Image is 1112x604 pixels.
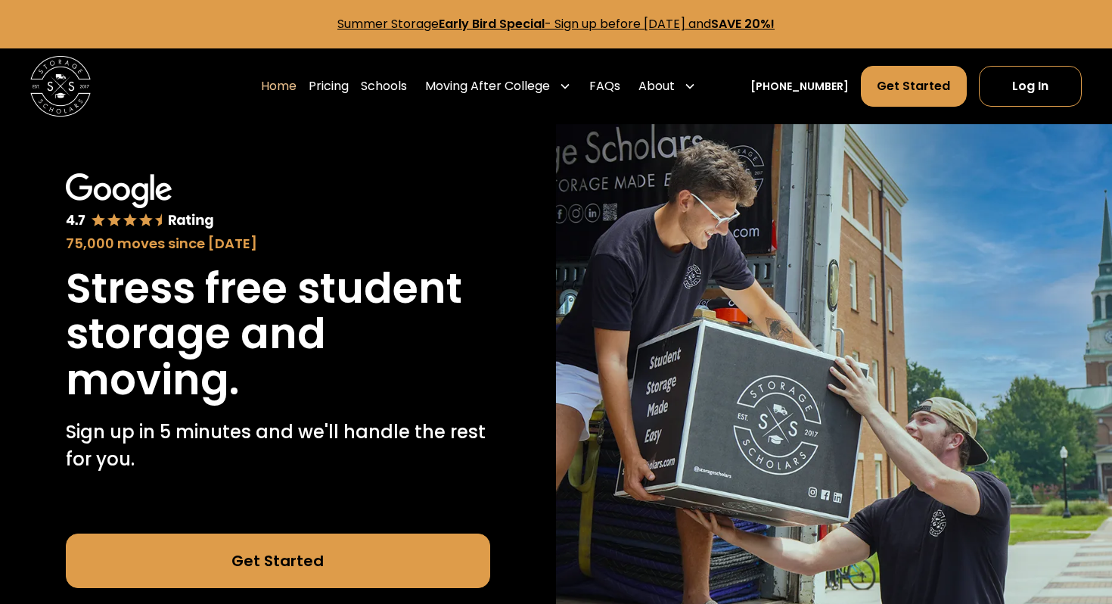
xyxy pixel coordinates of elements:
[309,65,349,107] a: Pricing
[66,534,490,588] a: Get Started
[589,65,620,107] a: FAQs
[66,233,490,254] div: 75,000 moves since [DATE]
[337,15,775,33] a: Summer StorageEarly Bird Special- Sign up before [DATE] andSAVE 20%!
[66,419,490,473] p: Sign up in 5 minutes and we'll handle the rest for you.
[419,65,577,107] div: Moving After College
[261,65,297,107] a: Home
[439,15,545,33] strong: Early Bird Special
[979,66,1082,107] a: Log In
[30,56,91,117] img: Storage Scholars main logo
[711,15,775,33] strong: SAVE 20%!
[66,173,215,230] img: Google 4.7 star rating
[66,266,490,403] h1: Stress free student storage and moving.
[861,66,966,107] a: Get Started
[361,65,407,107] a: Schools
[30,56,91,117] a: home
[425,77,550,95] div: Moving After College
[638,77,675,95] div: About
[750,79,849,95] a: [PHONE_NUMBER]
[632,65,702,107] div: About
